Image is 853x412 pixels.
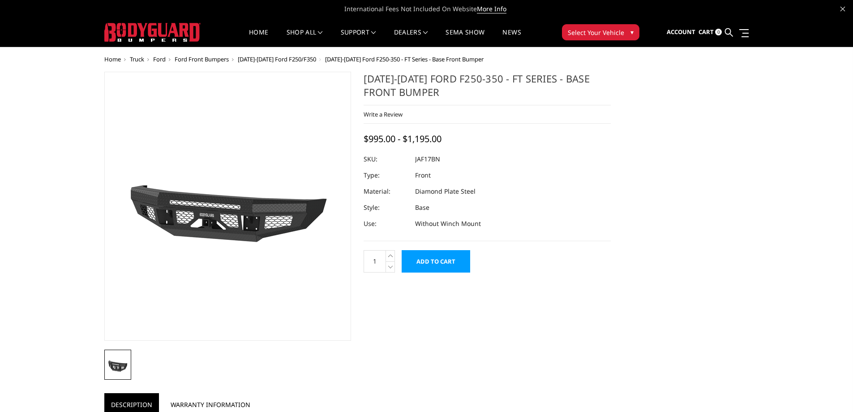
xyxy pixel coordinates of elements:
[364,133,442,145] span: $995.00 - $1,195.00
[415,167,431,183] dd: Front
[630,27,634,37] span: ▾
[249,29,268,47] a: Home
[477,4,506,13] a: More Info
[667,20,695,44] a: Account
[364,167,408,183] dt: Type:
[364,110,403,118] a: Write a Review
[116,143,339,269] img: 2017-2022 Ford F250-350 - FT Series - Base Front Bumper
[175,55,229,63] a: Ford Front Bumpers
[402,250,470,273] input: Add to Cart
[562,24,639,40] button: Select Your Vehicle
[446,29,484,47] a: SEMA Show
[364,151,408,167] dt: SKU:
[104,72,351,341] a: 2017-2022 Ford F250-350 - FT Series - Base Front Bumper
[502,29,521,47] a: News
[107,352,129,377] img: 2017-2022 Ford F250-350 - FT Series - Base Front Bumper
[130,55,144,63] a: Truck
[325,55,484,63] span: [DATE]-[DATE] Ford F250-350 - FT Series - Base Front Bumper
[238,55,316,63] a: [DATE]-[DATE] Ford F250/F350
[699,20,722,44] a: Cart 0
[415,183,476,199] dd: Diamond Plate Steel
[341,29,376,47] a: Support
[415,216,481,232] dd: Without Winch Mount
[364,72,611,105] h1: [DATE]-[DATE] Ford F250-350 - FT Series - Base Front Bumper
[104,55,121,63] a: Home
[364,216,408,232] dt: Use:
[568,28,624,37] span: Select Your Vehicle
[699,28,714,36] span: Cart
[287,29,323,47] a: shop all
[715,29,722,35] span: 0
[415,151,440,167] dd: JAF17BN
[364,199,408,216] dt: Style:
[364,183,408,199] dt: Material:
[394,29,428,47] a: Dealers
[415,199,429,216] dd: Base
[667,28,695,36] span: Account
[153,55,166,63] a: Ford
[104,23,201,42] img: BODYGUARD BUMPERS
